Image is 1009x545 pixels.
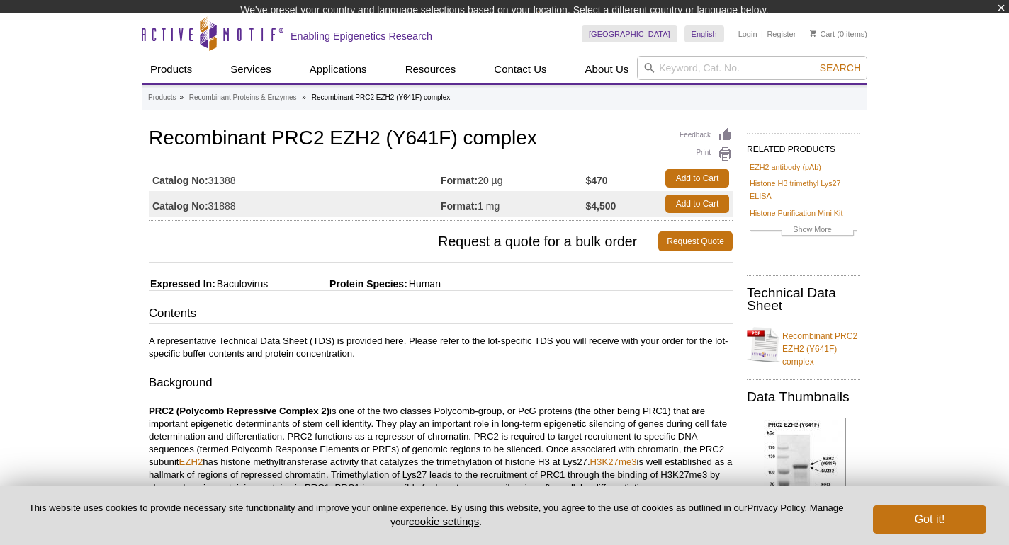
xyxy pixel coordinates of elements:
[680,127,733,143] a: Feedback
[189,91,297,104] a: Recombinant Proteins & Enzymes
[680,147,733,162] a: Print
[761,25,763,42] li: |
[873,505,986,534] button: Got it!
[810,25,867,42] li: (0 items)
[397,56,465,83] a: Resources
[762,418,846,528] img: Recombinant PRC2 EZH2 (Y641F) complex protein gel.
[149,127,733,151] h1: Recombinant PRC2 EZH2 (Y641F) complex
[747,391,860,403] h2: Data Thumbnails
[152,174,208,187] strong: Catalog No:
[23,502,850,529] p: This website uses cookies to provide necessary site functionality and improve your online experie...
[407,278,441,289] span: Human
[441,191,586,217] td: 1 mg
[142,56,201,83] a: Products
[637,56,867,80] input: Keyword, Cat. No.
[586,200,616,212] strong: $4,500
[302,93,306,101] li: »
[582,25,677,42] a: [GEOGRAPHIC_DATA]
[441,200,478,212] strong: Format:
[665,169,729,188] a: Add to Cart
[577,56,638,83] a: About Us
[149,305,733,325] h3: Contents
[820,62,861,74] span: Search
[816,62,865,74] button: Search
[738,29,757,39] a: Login
[149,335,733,360] p: A representative Technical Data Sheet (TDS) is provided here. Please refer to the lot-specific TD...
[750,161,821,173] a: EZH2 antibody (pAb)
[312,93,451,101] li: Recombinant PRC2 EZH2 (Y641F) complex
[179,93,184,101] li: »
[271,278,407,289] span: Protein Species:
[538,11,575,44] img: Change Here
[149,374,733,394] h3: Background
[291,30,432,42] h2: Enabling Epigenetics Research
[747,503,804,513] a: Privacy Policy
[750,223,857,239] a: Show More
[684,25,724,42] a: English
[658,231,733,251] a: Request Quote
[149,278,215,289] span: Expressed In:
[149,166,441,191] td: 31388
[810,30,816,37] img: Your Cart
[179,457,203,467] a: EZH2
[441,174,478,187] strong: Format:
[149,405,733,494] p: is one of the two classes Polycomb-group, or PcG proteins (the other being PRC1) that are importa...
[590,457,637,467] a: H3K27me3
[152,200,208,212] strong: Catalog No:
[747,287,860,312] h2: Technical Data Sheet
[750,207,842,219] a: Histone Purification Mini Kit
[149,191,441,217] td: 31888
[750,177,857,202] a: Histone H3 trimethyl Lys27 ELISA
[441,166,586,191] td: 20 µg
[301,56,376,83] a: Applications
[409,515,479,527] button: cookie settings
[665,195,729,213] a: Add to Cart
[148,91,176,104] a: Products
[149,231,658,251] span: Request a quote for a bulk order
[586,174,608,187] strong: $470
[485,56,555,83] a: Contact Us
[215,278,268,289] span: Baculovirus
[222,56,280,83] a: Services
[747,321,860,368] a: Recombinant PRC2 EZH2 (Y641F) complex
[767,29,796,39] a: Register
[747,133,860,159] h2: RELATED PRODUCTS
[810,29,835,39] a: Cart
[149,406,329,416] strong: PRC2 (Polycomb Repressive Complex 2)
